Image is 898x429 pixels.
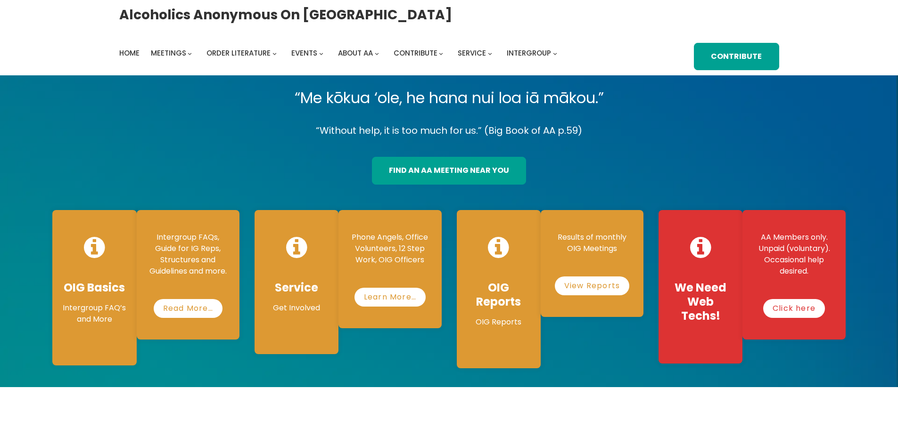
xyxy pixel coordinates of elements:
[272,51,277,55] button: Order Literature submenu
[394,47,437,60] a: Contribute
[394,48,437,58] span: Contribute
[372,157,526,185] a: find an aa meeting near you
[555,276,629,295] a: View Reports
[338,48,373,58] span: About AA
[154,299,222,318] a: Read More…
[264,302,329,314] p: Get Involved
[151,48,186,58] span: Meetings
[146,232,230,277] p: Intergroup FAQs, Guide for IG Reps, Structures and Guidelines and more.
[375,51,379,55] button: About AA submenu
[119,48,140,58] span: Home
[62,281,127,295] h4: OIG Basics
[507,47,551,60] a: Intergroup
[119,3,452,26] a: Alcoholics Anonymous on [GEOGRAPHIC_DATA]
[338,47,373,60] a: About AA
[466,281,531,309] h4: OIG Reports
[507,48,551,58] span: Intergroup
[206,48,271,58] span: Order Literature
[550,232,634,254] p: Results of monthly OIG Meetings
[151,47,186,60] a: Meetings
[553,51,557,55] button: Intergroup submenu
[488,51,492,55] button: Service submenu
[694,43,779,71] a: Contribute
[439,51,443,55] button: Contribute submenu
[752,232,836,277] p: AA Members only. Unpaid (voluntary). Occasional help desired.
[763,299,825,318] a: Click here
[188,51,192,55] button: Meetings submenu
[45,122,853,139] p: “Without help, it is too much for us.” (Big Book of AA p.59)
[668,281,733,323] h4: We Need Web Techs!
[62,302,127,325] p: Intergroup FAQ’s and More
[458,48,486,58] span: Service
[291,47,317,60] a: Events
[319,51,323,55] button: Events submenu
[458,47,486,60] a: Service
[264,281,329,295] h4: Service
[119,47,560,60] nav: Intergroup
[119,47,140,60] a: Home
[348,232,432,266] p: Phone Angels, Office Volunteers, 12 Step Work, OIG Officers
[45,85,853,111] p: “Me kōkua ‘ole, he hana nui loa iā mākou.”
[354,288,426,307] a: Learn More…
[466,316,531,328] p: OIG Reports
[291,48,317,58] span: Events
